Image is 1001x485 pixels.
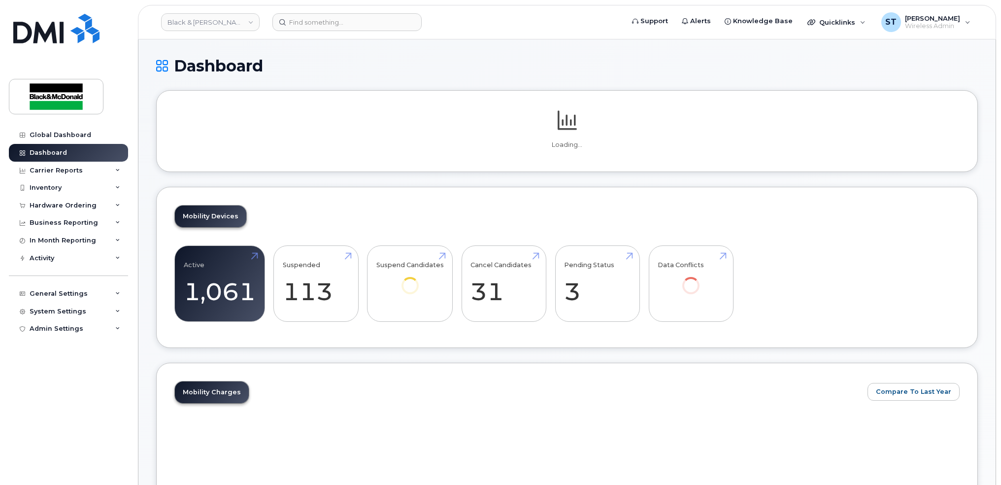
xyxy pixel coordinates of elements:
span: Compare To Last Year [876,387,951,396]
a: Cancel Candidates 31 [470,251,537,316]
a: Pending Status 3 [564,251,631,316]
a: Mobility Charges [175,381,249,403]
a: Suspend Candidates [376,251,444,308]
p: Loading... [174,140,960,149]
a: Active 1,061 [184,251,256,316]
button: Compare To Last Year [868,383,960,401]
a: Mobility Devices [175,206,246,227]
h1: Dashboard [156,57,978,74]
a: Suspended 113 [283,251,349,316]
a: Data Conflicts [658,251,724,308]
